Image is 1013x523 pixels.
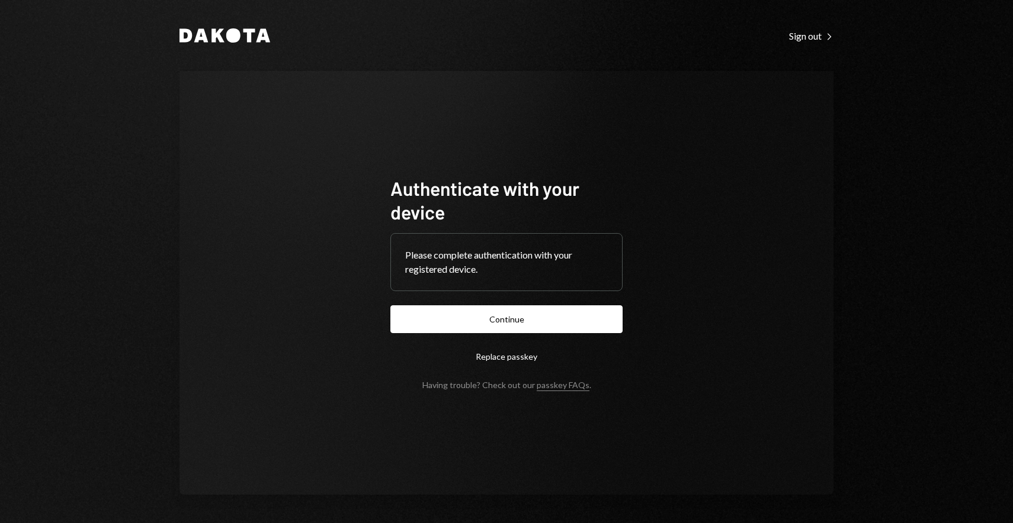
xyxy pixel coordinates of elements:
[789,30,834,42] div: Sign out
[390,176,623,224] h1: Authenticate with your device
[537,380,589,391] a: passkey FAQs
[789,29,834,42] a: Sign out
[390,305,623,333] button: Continue
[390,343,623,370] button: Replace passkey
[422,380,591,390] div: Having trouble? Check out our .
[405,248,608,276] div: Please complete authentication with your registered device.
